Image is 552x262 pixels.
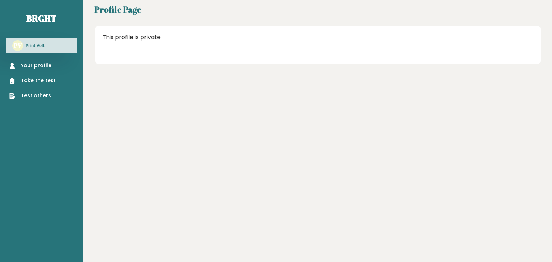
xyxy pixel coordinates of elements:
[102,33,316,42] div: This profile is private
[9,62,56,69] a: Your profile
[13,41,22,50] text: PV
[9,92,56,99] a: Test others
[94,4,141,15] div: Profile Page
[9,77,56,84] a: Take the test
[26,43,44,48] h3: Print Volt
[26,13,56,24] a: Brght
